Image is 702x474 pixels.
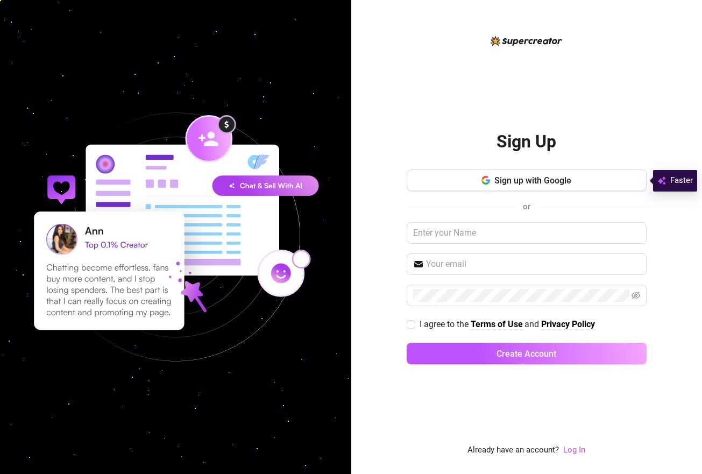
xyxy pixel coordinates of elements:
[563,444,585,457] a: Log In
[471,319,523,329] strong: Terms of Use
[426,258,640,271] input: Your email
[657,174,666,187] img: svg%3e
[497,349,556,359] span: Create Account
[420,319,471,329] span: I agree to the
[670,174,693,187] span: Faster
[541,319,595,330] a: Privacy Policy
[491,36,562,46] img: logo-BBDzfeDw.svg
[471,319,523,330] a: Terms of Use
[407,169,647,191] button: Sign up with Google
[467,444,559,457] span: Already have an account?
[407,343,647,364] button: Create Account
[497,131,556,153] h2: Sign Up
[407,222,647,244] input: Enter your Name
[494,175,571,186] span: Sign up with Google
[541,319,595,329] strong: Privacy Policy
[523,202,530,211] span: or
[563,445,585,455] a: Log In
[524,319,541,329] span: and
[632,291,640,300] span: eye-invisible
